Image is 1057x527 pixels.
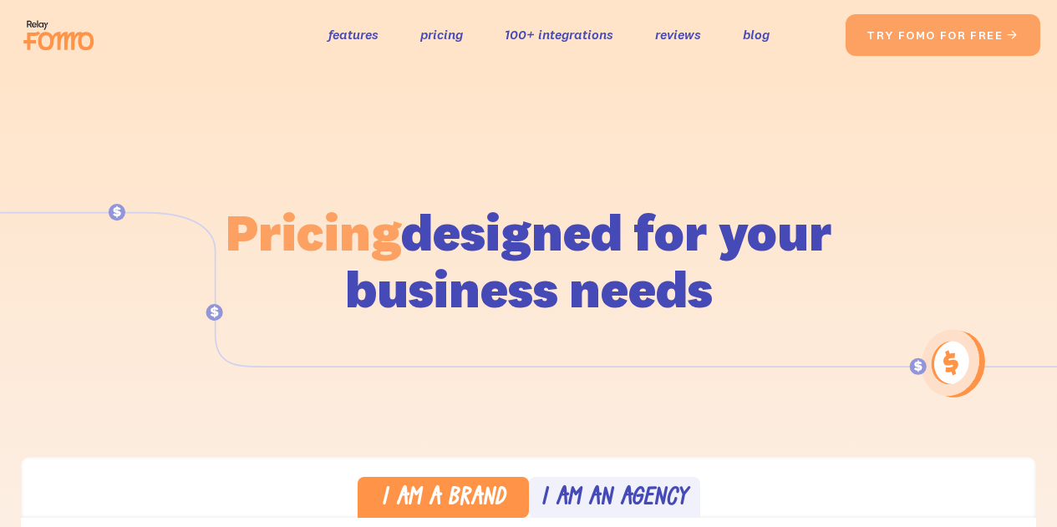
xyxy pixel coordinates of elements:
a: try fomo for free [846,14,1040,56]
span: Pricing [226,200,401,264]
a: reviews [655,23,701,47]
a: blog [743,23,770,47]
div: I am an agency [541,487,688,511]
a: pricing [420,23,463,47]
span:  [1006,28,1019,43]
a: 100+ integrations [505,23,613,47]
div: I am a brand [381,487,506,511]
a: features [328,23,379,47]
h1: designed for your business needs [225,204,833,317]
